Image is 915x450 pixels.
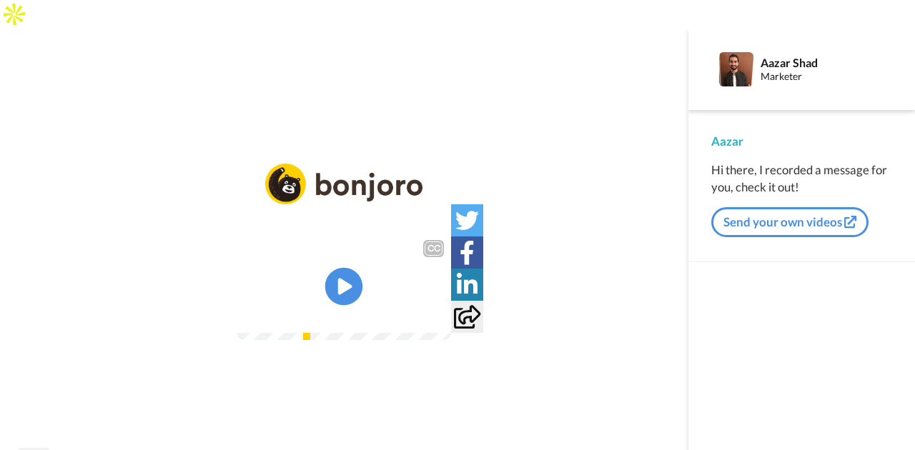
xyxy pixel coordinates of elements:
[274,304,280,321] span: /
[247,304,272,321] span: 0:00
[711,161,892,196] div: Hi there, I recorded a message for you, check it out!
[424,306,438,320] img: Full screen
[761,56,891,69] div: Aazar Shad
[711,207,869,237] button: Send your own videos
[719,52,753,86] img: Profile Image
[761,71,891,83] div: Marketer
[282,304,307,321] span: 6:12
[711,133,892,150] div: Aazar
[265,164,422,204] img: logo_full.png
[425,241,442,256] div: CC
